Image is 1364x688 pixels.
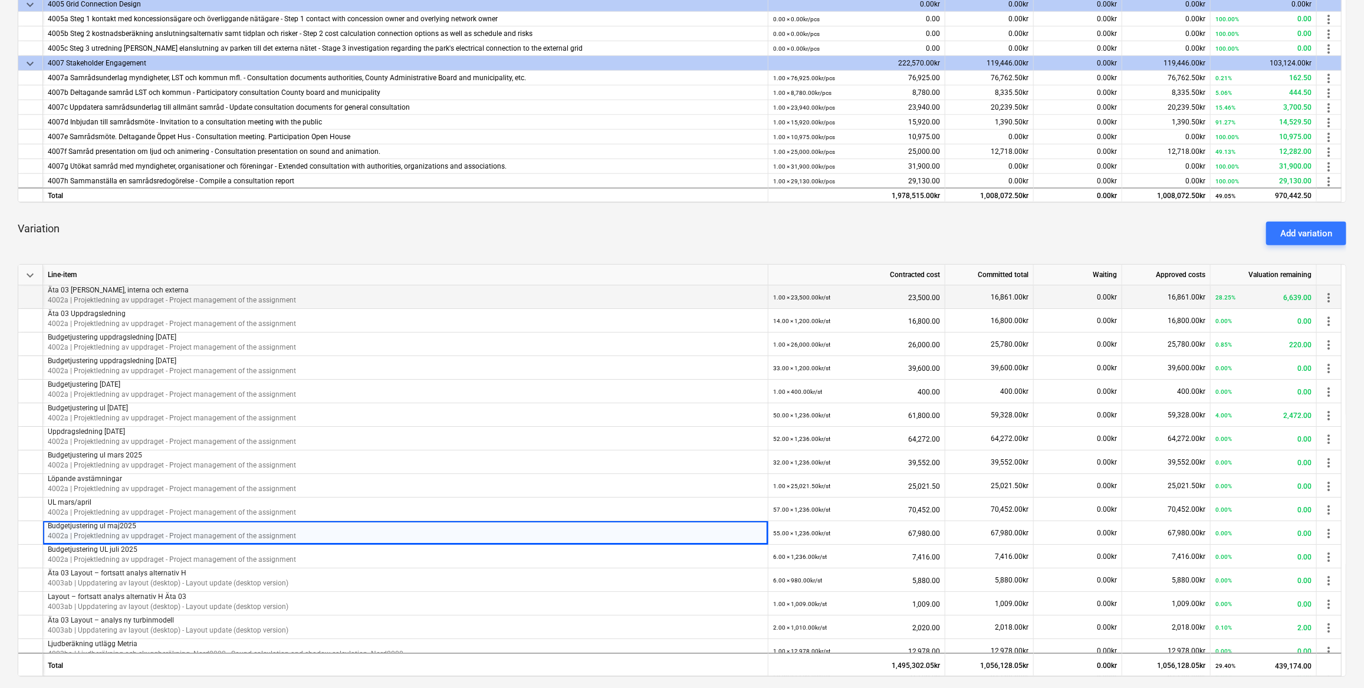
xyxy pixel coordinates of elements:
[1008,177,1028,185] span: 0.00kr
[991,529,1028,537] span: 67,980.00kr
[773,521,940,545] div: 67,980.00
[48,484,763,494] p: 4002a | Projektledning av uppdraget - Project management of the assignment
[1215,333,1312,357] div: 220.00
[1215,189,1312,203] div: 970,442.50
[1185,177,1205,185] span: 0.00kr
[773,134,835,140] small: 1.00 × 10,975.00kr / pcs
[1215,341,1232,348] small: 0.85%
[991,317,1028,325] span: 16,800.00kr
[1322,621,1336,635] span: more_vert
[1215,75,1232,81] small: 0.21%
[1097,600,1117,608] span: 0.00kr
[773,119,835,126] small: 1.00 × 15,920.00kr / pcs
[48,427,763,437] p: Uppdragsledning [DATE]
[1008,162,1028,170] span: 0.00kr
[48,343,763,353] p: 4002a | Projektledning av uppdraget - Project management of the assignment
[773,85,940,100] div: 8,780.00
[48,474,763,484] p: Löpande avstämningar
[48,578,763,588] p: 4003ab | Uppdatering av layout (desktop) - Layout update (desktop version)
[768,653,945,676] div: 1,495,302.05kr
[773,309,940,333] div: 16,800.00
[43,187,768,202] div: Total
[1034,187,1122,202] div: 0.00kr
[1215,403,1312,427] div: 2,472.00
[48,531,763,541] p: 4002a | Projektledning av uppdraget - Project management of the assignment
[945,56,1034,71] div: 119,446.00kr
[773,615,940,640] div: 2,020.00
[1215,90,1232,96] small: 5.06%
[1168,529,1205,537] span: 67,980.00kr
[1305,631,1364,688] div: Chatt-widget
[48,390,763,400] p: 4002a | Projektledning av uppdraget - Project management of the assignment
[995,623,1028,631] span: 2,018.00kr
[1215,483,1232,489] small: 0.00%
[1215,427,1312,451] div: 0.00
[48,508,763,518] p: 4002a | Projektledning av uppdraget - Project management of the assignment
[1097,74,1117,82] span: 0.00kr
[1215,624,1232,631] small: 0.10%
[1097,162,1117,170] span: 0.00kr
[1215,545,1312,569] div: 0.00
[48,333,763,343] p: Budgetjustering uppdragsledning [DATE]
[1185,15,1205,23] span: 0.00kr
[48,639,763,649] p: Ljudberäkning utlägg Metria
[1122,653,1211,676] div: 1,056,128.05kr
[1097,147,1117,156] span: 0.00kr
[1185,44,1205,52] span: 0.00kr
[48,649,763,659] p: 4003ba | Ljudberäkning och skuggberäkning. Nord2000 - Sound calculation and shadow calculation. N...
[773,427,940,451] div: 64,272.00
[1097,623,1117,631] span: 0.00kr
[1215,159,1312,174] div: 31,900.00
[43,653,768,676] div: Total
[1168,317,1205,325] span: 16,800.00kr
[1322,160,1336,174] span: more_vert
[1215,498,1312,522] div: 0.00
[48,295,763,305] p: 4002a | Projektledning av uppdraget - Project management of the assignment
[773,648,830,654] small: 1.00 × 12,978.00kr / st
[1172,623,1205,631] span: 2,018.00kr
[1322,361,1336,376] span: more_vert
[1215,27,1312,41] div: 0.00
[1322,385,1336,399] span: more_vert
[1215,639,1312,663] div: 0.00
[1322,597,1336,611] span: more_vert
[991,74,1028,82] span: 76,762.50kr
[773,601,827,607] small: 1.00 × 1,009.00kr / st
[48,115,763,130] div: 4007d Inbjudan till samrådsmöte - Invitation to a consultation meeting with the public
[1097,340,1117,348] span: 0.00kr
[1215,144,1312,159] div: 12,282.00
[1322,503,1336,517] span: more_vert
[1215,119,1235,126] small: 91.27%
[1215,654,1312,678] div: 439,174.00
[1215,506,1232,513] small: 0.00%
[1000,387,1028,396] span: 400.00kr
[995,88,1028,97] span: 8,335.50kr
[18,222,60,236] p: Variation
[1097,133,1117,141] span: 0.00kr
[1280,226,1332,241] div: Add variation
[773,90,831,96] small: 1.00 × 8,780.00kr / pcs
[48,159,763,174] div: 4007g Utökat samråd med myndigheter, organisationer och föreningar - Extended consultation with a...
[1215,71,1312,85] div: 162.50
[773,163,835,170] small: 1.00 × 31,900.00kr / pcs
[48,356,763,366] p: Budgetjustering uppdragsledning [DATE]
[1097,505,1117,513] span: 0.00kr
[1097,15,1117,23] span: 0.00kr
[773,592,940,616] div: 1,009.00
[48,602,763,612] p: 4003ab | Uppdatering av layout (desktop) - Layout update (desktop version)
[995,118,1028,126] span: 1,390.50kr
[1097,434,1117,443] span: 0.00kr
[1322,314,1336,328] span: more_vert
[945,187,1034,202] div: 1,008,072.50kr
[1168,505,1205,513] span: 70,452.00kr
[991,364,1028,372] span: 39,600.00kr
[1122,265,1211,285] div: Approved costs
[1172,118,1205,126] span: 1,390.50kr
[1034,265,1122,285] div: Waiting
[1097,364,1117,372] span: 0.00kr
[1215,412,1232,419] small: 4.00%
[1097,103,1117,111] span: 0.00kr
[991,411,1028,419] span: 59,328.00kr
[1215,450,1312,475] div: 0.00
[1168,147,1205,156] span: 12,718.00kr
